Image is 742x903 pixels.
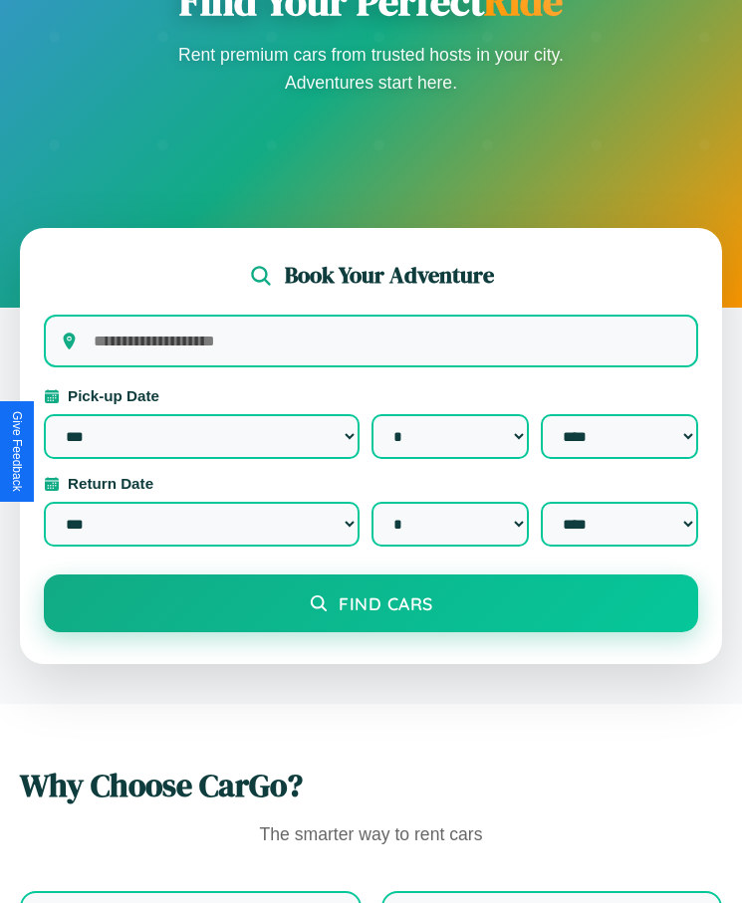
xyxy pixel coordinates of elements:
p: The smarter way to rent cars [20,819,722,851]
div: Give Feedback [10,411,24,492]
label: Pick-up Date [44,387,698,404]
p: Rent premium cars from trusted hosts in your city. Adventures start here. [172,41,571,97]
h2: Why Choose CarGo? [20,764,722,807]
h2: Book Your Adventure [285,260,494,291]
label: Return Date [44,475,698,492]
button: Find Cars [44,574,698,632]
